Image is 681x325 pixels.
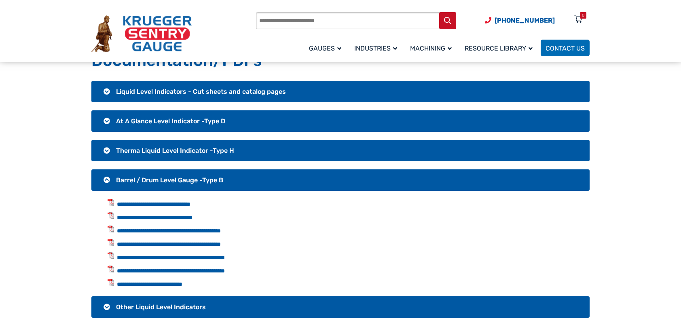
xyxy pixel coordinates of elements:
[485,15,555,25] a: Phone Number (920) 434-8860
[116,176,223,184] span: Barrel / Drum Level Gauge -Type B
[116,147,234,154] span: Therma Liquid Level Indicator -Type H
[405,38,460,57] a: Machining
[582,12,584,19] div: 0
[354,44,397,52] span: Industries
[304,38,349,57] a: Gauges
[541,40,590,56] a: Contact Us
[495,17,555,24] span: [PHONE_NUMBER]
[410,44,452,52] span: Machining
[465,44,533,52] span: Resource Library
[309,44,341,52] span: Gauges
[116,117,225,125] span: At A Glance Level Indicator -Type D
[91,15,192,53] img: Krueger Sentry Gauge
[546,44,585,52] span: Contact Us
[116,88,286,95] span: Liquid Level Indicators - Cut sheets and catalog pages
[460,38,541,57] a: Resource Library
[349,38,405,57] a: Industries
[116,303,206,311] span: Other Liquid Level Indicators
